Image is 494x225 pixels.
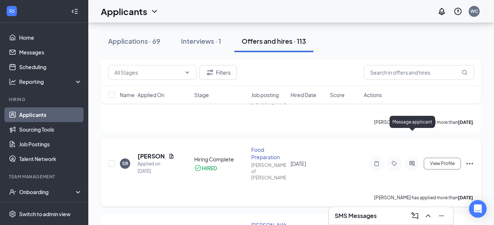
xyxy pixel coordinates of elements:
div: Hiring [9,96,81,103]
h3: SMS Messages [335,212,377,220]
svg: Notifications [437,7,446,16]
div: Offers and hires · 113 [242,36,306,46]
div: [PERSON_NAME] of [PERSON_NAME] [251,162,286,181]
svg: ChevronUp [424,211,433,220]
h1: Applicants [101,5,147,18]
a: Sourcing Tools [19,122,82,137]
div: Hiring Complete [194,156,247,163]
svg: Ellipses [465,159,474,168]
a: Messages [19,45,82,60]
input: All Stages [114,68,181,76]
input: Search in offers and hires [364,65,474,80]
button: ChevronUp [422,210,434,222]
div: Open Intercom Messenger [469,200,487,218]
svg: CheckmarkCircle [194,164,202,172]
div: Switch to admin view [19,210,71,218]
svg: ActiveChat [408,161,416,167]
a: Talent Network [19,151,82,166]
svg: Collapse [71,8,78,15]
p: [PERSON_NAME] has applied more than . [374,119,474,125]
svg: WorkstreamLogo [8,7,15,15]
span: Hired Date [291,91,316,99]
svg: ChevronDown [184,69,190,75]
a: Job Postings [19,137,82,151]
b: [DATE] [458,195,473,200]
p: [PERSON_NAME] has applied more than . [374,194,474,201]
a: Home [19,30,82,45]
svg: Minimize [437,211,446,220]
div: Team Management [9,174,81,180]
div: Applications · 69 [108,36,160,46]
span: Name · Applied On [120,91,164,99]
svg: Filter [206,68,214,77]
button: View Profile [424,158,461,169]
a: Team [19,199,82,214]
b: [DATE] [458,119,473,125]
span: View Profile [430,161,455,166]
div: Message applicant [390,116,435,128]
div: HIRED [202,164,217,172]
h5: [PERSON_NAME] [138,152,166,160]
svg: Analysis [9,78,16,85]
button: Minimize [436,210,447,222]
span: [DATE] [291,160,306,167]
svg: Tag [390,161,399,167]
a: Applicants [19,107,82,122]
svg: Note [372,161,381,167]
svg: Document [168,153,174,159]
button: Filter Filters [199,65,237,80]
button: ComposeMessage [409,210,421,222]
svg: MagnifyingGlass [462,69,468,75]
div: Onboarding [19,188,76,196]
div: SB [122,160,128,167]
div: Interviews · 1 [181,36,221,46]
svg: Settings [9,210,16,218]
svg: UserCheck [9,188,16,196]
span: Stage [194,91,209,99]
div: Food Preparation [251,146,286,161]
span: Score [330,91,345,99]
span: Actions [364,91,382,99]
div: Applied on [DATE] [138,160,174,175]
a: Scheduling [19,60,82,74]
div: Reporting [19,78,82,85]
svg: ComposeMessage [411,211,419,220]
svg: ChevronDown [150,7,159,16]
span: Job posting [251,91,279,99]
div: WC [470,8,478,14]
svg: QuestionInfo [454,7,462,16]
